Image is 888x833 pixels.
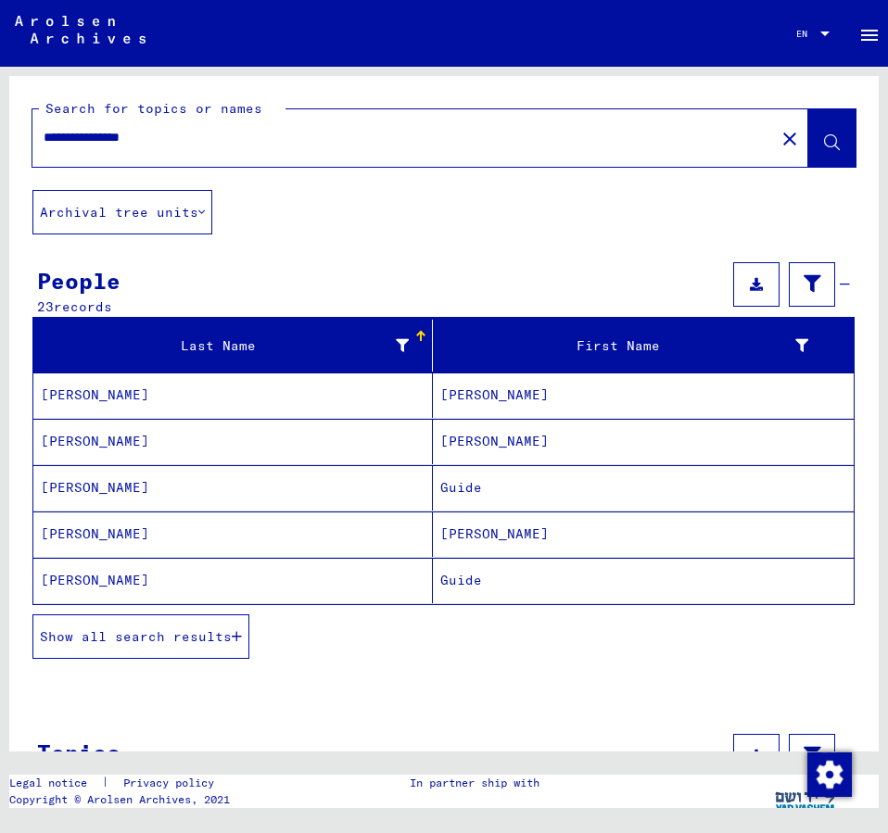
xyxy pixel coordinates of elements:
[433,558,854,603] mat-cell: Guide
[440,331,831,360] div: First Name
[40,628,232,645] span: Show all search results
[858,24,881,46] mat-icon: Side nav toggle icon
[33,372,433,418] mat-cell: [PERSON_NAME]
[807,752,852,797] img: Change consent
[771,120,808,157] button: Clear
[37,264,121,297] div: People
[9,775,102,791] a: Legal notice
[806,751,851,796] div: Change consent
[796,29,817,39] span: EN
[771,775,841,821] img: yv_logo.png
[433,465,854,511] mat-cell: Guide
[32,190,212,234] button: Archival tree units
[37,736,121,769] div: Topics
[33,558,433,603] mat-cell: [PERSON_NAME]
[440,336,808,356] div: First Name
[33,465,433,511] mat-cell: [PERSON_NAME]
[37,298,54,315] span: 23
[32,614,249,659] button: Show all search results
[9,775,236,791] div: |
[779,128,801,150] mat-icon: close
[33,511,433,557] mat-cell: [PERSON_NAME]
[33,419,433,464] mat-cell: [PERSON_NAME]
[433,320,854,372] mat-header-cell: First Name
[433,511,854,557] mat-cell: [PERSON_NAME]
[433,372,854,418] mat-cell: [PERSON_NAME]
[45,100,262,117] mat-label: Search for topics or names
[15,16,146,44] img: Arolsen_neg.svg
[108,775,236,791] a: Privacy policy
[54,298,112,315] span: records
[41,331,432,360] div: Last Name
[41,336,409,356] div: Last Name
[433,419,854,464] mat-cell: [PERSON_NAME]
[9,791,236,808] p: Copyright © Arolsen Archives, 2021
[33,320,433,372] mat-header-cell: Last Name
[851,15,888,52] button: Toggle sidenav
[410,775,539,791] p: In partner ship with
